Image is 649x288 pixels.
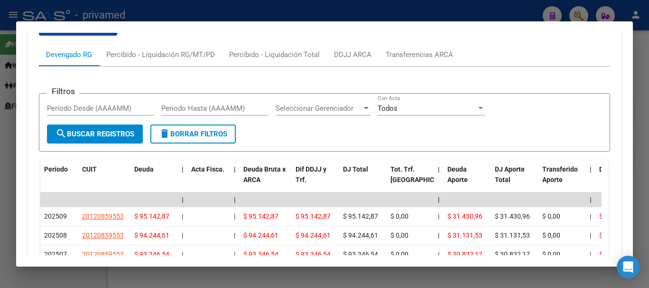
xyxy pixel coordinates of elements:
[343,231,378,239] span: $ 94.244,61
[182,212,183,220] span: |
[82,250,124,258] span: 20120859553
[495,212,530,220] span: $ 31.430,96
[134,165,154,173] span: Deuda
[599,231,634,239] span: $ 63.113,09
[617,256,640,278] div: Open Intercom Messenger
[82,165,97,173] span: CUIT
[390,231,408,239] span: $ 0,00
[78,159,130,201] datatable-header-cell: CUIT
[276,104,362,113] span: Seleccionar Gerenciador
[590,250,591,258] span: |
[44,231,67,239] span: 202508
[595,159,643,201] datatable-header-cell: Deuda Contr.
[495,250,530,258] span: $ 30.832,17
[56,130,134,138] span: Buscar Registros
[542,212,560,220] span: $ 0,00
[390,212,408,220] span: $ 0,00
[182,250,183,258] span: |
[390,165,455,184] span: Tot. Trf. [GEOGRAPHIC_DATA]
[292,159,339,201] datatable-header-cell: Dif DDJJ y Trf.
[46,49,92,60] div: Devengado RG
[178,159,187,201] datatable-header-cell: |
[491,159,538,201] datatable-header-cell: DJ Aporte Total
[378,104,398,113] span: Todos
[134,212,169,220] span: $ 95.142,87
[599,250,634,258] span: $ 62.514,37
[447,212,482,220] span: $ 31.430,96
[590,212,591,220] span: |
[438,231,439,239] span: |
[386,49,453,60] div: Transferencias ARCA
[538,159,586,201] datatable-header-cell: Transferido Aporte
[586,159,595,201] datatable-header-cell: |
[182,165,184,173] span: |
[438,165,440,173] span: |
[444,159,491,201] datatable-header-cell: Deuda Aporte
[47,125,143,144] button: Buscar Registros
[234,165,236,173] span: |
[599,212,634,220] span: $ 63.711,92
[187,159,230,201] datatable-header-cell: Acta Fisca.
[234,196,236,203] span: |
[447,231,482,239] span: $ 31.131,53
[343,212,378,220] span: $ 95.142,87
[542,165,578,184] span: Transferido Aporte
[343,250,378,258] span: $ 93.346,54
[234,250,235,258] span: |
[234,212,235,220] span: |
[387,159,434,201] datatable-header-cell: Tot. Trf. Bruto
[590,165,592,173] span: |
[542,231,560,239] span: $ 0,00
[296,231,331,239] span: $ 94.244,61
[234,231,235,239] span: |
[447,165,468,184] span: Deuda Aporte
[150,125,236,144] button: Borrar Filtros
[44,250,67,258] span: 202507
[240,159,292,201] datatable-header-cell: Deuda Bruta x ARCA
[542,250,560,258] span: $ 0,00
[44,212,67,220] span: 202509
[44,165,68,173] span: Período
[434,159,444,201] datatable-header-cell: |
[447,250,482,258] span: $ 30.832,17
[82,212,124,220] span: 20120859553
[56,128,67,139] mat-icon: search
[296,165,326,184] span: Dif DDJJ y Trf.
[334,49,371,60] div: DDJJ ARCA
[243,231,278,239] span: $ 94.244,61
[191,165,224,173] span: Acta Fisca.
[438,212,439,220] span: |
[243,250,278,258] span: $ 93.346,54
[243,212,278,220] span: $ 95.142,87
[40,159,78,201] datatable-header-cell: Período
[159,130,227,138] span: Borrar Filtros
[599,165,638,173] span: Deuda Contr.
[130,159,178,201] datatable-header-cell: Deuda
[296,250,331,258] span: $ 93.346,54
[343,165,368,173] span: DJ Total
[182,196,184,203] span: |
[182,231,183,239] span: |
[243,165,286,184] span: Deuda Bruta x ARCA
[106,49,215,60] div: Percibido - Liquidación RG/MT/PD
[296,212,331,220] span: $ 95.142,87
[438,196,440,203] span: |
[438,250,439,258] span: |
[159,128,170,139] mat-icon: delete
[495,231,530,239] span: $ 31.131,53
[229,49,320,60] div: Percibido - Liquidación Total
[134,231,169,239] span: $ 94.244,61
[82,231,124,239] span: 20120859553
[47,86,80,96] h3: Filtros
[590,231,591,239] span: |
[495,165,525,184] span: DJ Aporte Total
[390,250,408,258] span: $ 0,00
[339,159,387,201] datatable-header-cell: DJ Total
[230,159,240,201] datatable-header-cell: |
[590,196,592,203] span: |
[134,250,169,258] span: $ 93.346,54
